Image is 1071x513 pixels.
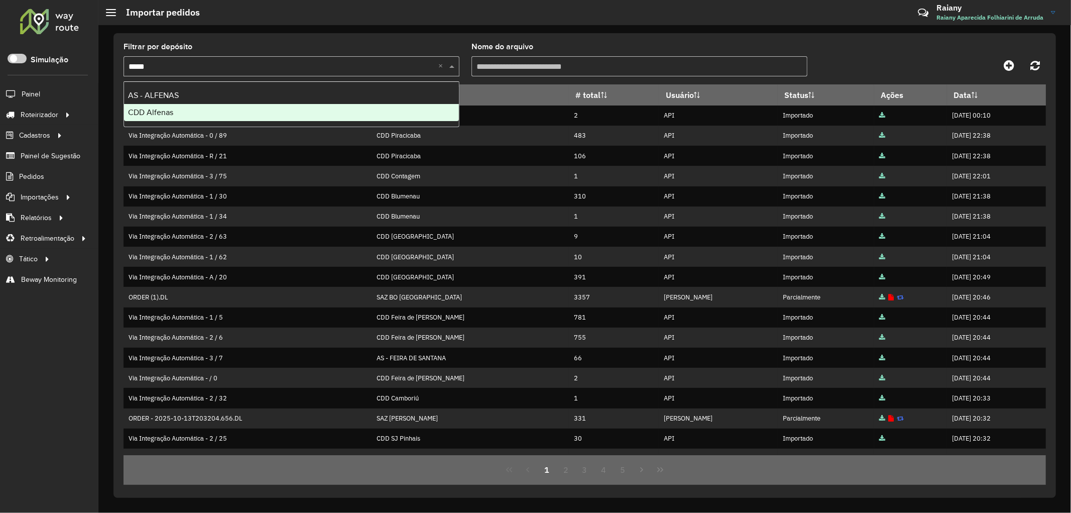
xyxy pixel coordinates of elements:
td: Via Integração Automática - 3 / 7 [124,348,372,368]
td: 1 [569,207,659,227]
td: Via Integração Automática - 0 / 89 [124,126,372,146]
a: Arquivo completo [879,131,885,140]
a: Arquivo completo [879,313,885,322]
td: 9 [569,227,659,247]
td: [DATE] 00:10 [947,106,1045,126]
td: [DATE] 22:01 [947,166,1045,186]
td: Importado [778,368,874,388]
span: Roteirizador [21,110,58,120]
h2: Importar pedidos [116,7,200,18]
td: Importado [778,126,874,146]
td: Via Integração Automática - A / 20 [124,267,372,287]
td: 310 [569,186,659,207]
a: Arquivo completo [879,273,885,281]
span: Relatórios [21,213,52,223]
td: CDD Piracicaba [372,126,569,146]
td: AS - FEIRA DE SANTANA [372,348,569,368]
td: [DATE] 20:32 [947,429,1045,449]
td: Importado [778,207,874,227]
a: Exibir log de erros [888,293,894,301]
td: API [659,166,777,186]
td: CDD Blumenau [372,207,569,227]
span: Raiany Aparecida Folhiarini de Arruda [936,13,1043,22]
label: Filtrar por depósito [124,41,192,53]
button: 3 [575,460,594,479]
ng-dropdown-panel: Options list [124,81,459,127]
td: 2 [569,368,659,388]
th: Depósito [372,84,569,106]
td: 1 [569,388,659,408]
td: CDD Contagem [372,166,569,186]
label: Simulação [31,54,68,66]
span: Cadastros [19,130,50,141]
td: 2 [569,106,659,126]
a: Arquivo completo [879,293,885,301]
span: Tático [19,254,38,264]
td: 483 [569,126,659,146]
td: CDD Camboriú [372,388,569,408]
td: 391 [569,267,659,287]
td: [DATE] 20:44 [947,307,1045,328]
td: CDD Poços de Caldas [372,106,569,126]
span: AS - ALFENAS [128,91,179,99]
button: Last Page [651,460,670,479]
td: [DATE] 20:33 [947,388,1045,408]
td: API [659,267,777,287]
th: # total [569,84,659,106]
td: API [659,186,777,207]
td: ORDER - 2025-10-13T203204.656.DL [124,408,372,429]
td: 755 [569,328,659,348]
th: Status [778,84,874,106]
td: Importado [778,166,874,186]
span: Importações [21,192,59,202]
td: [DATE] 21:04 [947,227,1045,247]
td: Importado [778,247,874,267]
td: Importado [778,449,874,469]
td: Via Integração Automática - R / 21 [124,146,372,166]
td: 106 [569,146,659,166]
a: Arquivo completo [879,152,885,160]
td: [DATE] 20:32 [947,408,1045,429]
td: Via Integração Automática - 1 / 5 [124,307,372,328]
td: [DATE] 21:38 [947,186,1045,207]
td: CDD Feira de [PERSON_NAME] [372,328,569,348]
td: API [659,227,777,247]
td: ORDER (1).DL [124,287,372,307]
td: API [659,146,777,166]
button: 4 [594,460,613,479]
a: Arquivo completo [879,434,885,443]
td: Via Integração Automática - / 0 [124,368,372,388]
td: [DATE] 22:38 [947,146,1045,166]
td: SAZ BO [GEOGRAPHIC_DATA] [372,287,569,307]
td: CDD SJ Pinhais [372,449,569,469]
a: Contato Rápido [912,2,934,24]
td: Importado [778,106,874,126]
td: Importado [778,388,874,408]
button: 5 [613,460,632,479]
td: Importado [778,186,874,207]
td: [DATE] 20:44 [947,328,1045,348]
td: CDD Piracicaba [372,146,569,166]
td: SAZ [PERSON_NAME] [372,408,569,429]
td: Via Integração Automática - 2 / 32 [124,388,372,408]
td: [DATE] 22:38 [947,126,1045,146]
a: Arquivo completo [879,253,885,261]
td: Importado [778,328,874,348]
a: Arquivo completo [879,232,885,241]
td: CDD Blumenau [372,186,569,207]
td: API [659,348,777,368]
h3: Raiany [936,3,1043,13]
td: API [659,126,777,146]
td: [DATE] 20:44 [947,368,1045,388]
td: CDD Feira de [PERSON_NAME] [372,368,569,388]
td: API [659,429,777,449]
button: Next Page [632,460,651,479]
a: Arquivo completo [879,172,885,180]
td: Importado [778,348,874,368]
span: Painel [22,89,40,99]
span: Clear all [438,60,447,72]
td: Via Integração Automática - 2 / 6 [124,328,372,348]
a: Reimportar [897,414,904,423]
td: [DATE] 20:44 [947,348,1045,368]
td: 781 [569,307,659,328]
